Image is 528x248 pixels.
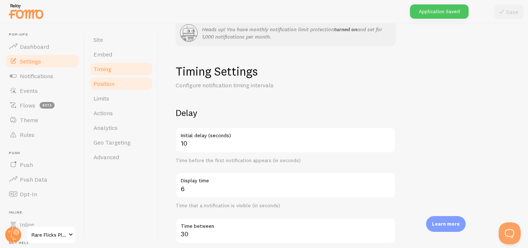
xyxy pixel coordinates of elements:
[93,95,109,102] span: Limits
[499,222,521,244] iframe: Help Scout Beacon - Open
[4,187,80,201] a: Opt-In
[20,72,53,80] span: Notifications
[89,91,153,106] a: Limits
[9,32,80,37] span: Pop-ups
[93,124,118,131] span: Analytics
[93,109,113,117] span: Actions
[176,203,396,209] div: Time that a notification is visible (in seconds)
[93,36,103,43] span: Site
[4,217,80,232] a: Inline
[89,76,153,91] a: Position
[20,161,33,168] span: Push
[334,26,357,33] strong: turned on
[89,62,153,76] a: Timing
[20,43,49,50] span: Dashboard
[176,107,396,118] h2: Delay
[4,83,80,98] a: Events
[93,65,111,73] span: Timing
[4,127,80,142] a: Rules
[89,106,153,120] a: Actions
[93,51,112,58] span: Embed
[176,157,396,164] div: Time before the first notification appears (in seconds)
[4,69,80,83] a: Notifications
[8,2,44,21] img: fomo-relay-logo-orange.svg
[20,87,38,94] span: Events
[176,81,352,90] p: Configure notification timing intervals
[176,64,396,79] h1: Timing Settings
[89,150,153,164] a: Advanced
[20,131,34,138] span: Rules
[202,26,391,40] p: Heads up! You have monthly notification limit protection and set for 1,000 notifications per month.
[4,98,80,113] a: Flows beta
[4,157,80,172] a: Push
[176,127,396,140] label: Initial delay (seconds)
[20,190,37,198] span: Opt-In
[9,151,80,156] span: Push
[40,102,55,109] span: beta
[32,230,66,239] span: Rare Flicks Plus!
[89,47,153,62] a: Embed
[20,221,34,228] span: Inline
[93,80,114,87] span: Position
[20,102,35,109] span: Flows
[176,218,396,230] label: Time between
[20,176,47,183] span: Push Data
[20,116,38,124] span: Theme
[4,113,80,127] a: Theme
[432,220,460,227] p: Learn more
[410,4,469,19] div: Application Saved
[20,58,41,65] span: Settings
[93,139,131,146] span: Geo Targeting
[176,172,396,185] label: Display time
[93,153,119,161] span: Advanced
[89,32,153,47] a: Site
[426,216,466,232] div: Learn more
[89,120,153,135] a: Analytics
[89,135,153,150] a: Geo Targeting
[9,210,80,215] span: Inline
[26,226,76,244] a: Rare Flicks Plus!
[4,54,80,69] a: Settings
[4,39,80,54] a: Dashboard
[4,172,80,187] a: Push Data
